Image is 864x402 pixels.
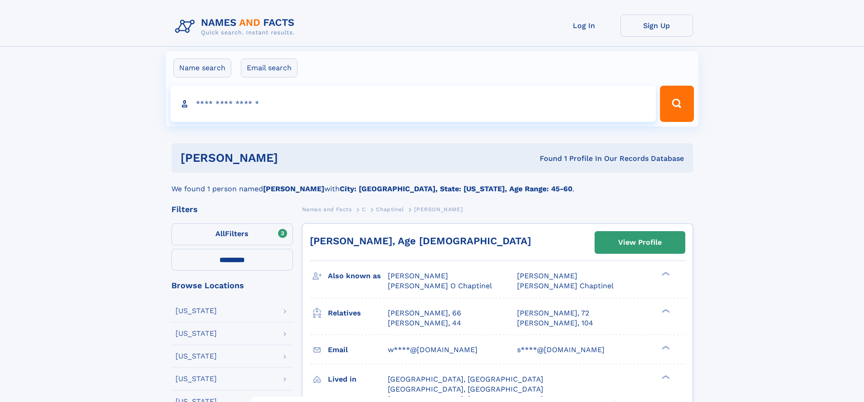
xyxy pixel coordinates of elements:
[620,15,693,37] a: Sign Up
[215,229,225,238] span: All
[517,318,593,328] a: [PERSON_NAME], 104
[310,235,531,247] a: [PERSON_NAME], Age [DEMOGRAPHIC_DATA]
[595,232,685,253] a: View Profile
[388,385,543,393] span: [GEOGRAPHIC_DATA], [GEOGRAPHIC_DATA]
[176,307,217,315] div: [US_STATE]
[388,281,492,290] span: [PERSON_NAME] O Chaptinel
[659,344,670,350] div: ❯
[517,281,614,290] span: [PERSON_NAME] Chaptinel
[517,308,589,318] a: [PERSON_NAME], 72
[659,374,670,380] div: ❯
[517,271,577,280] span: [PERSON_NAME]
[171,281,293,290] div: Browse Locations
[409,154,684,164] div: Found 1 Profile In Our Records Database
[263,184,324,193] b: [PERSON_NAME]
[176,353,217,360] div: [US_STATE]
[328,372,388,387] h3: Lived in
[241,58,298,77] label: Email search
[171,223,293,245] label: Filters
[328,342,388,358] h3: Email
[548,15,620,37] a: Log In
[171,173,693,194] div: We found 1 person named with .
[302,203,352,215] a: Names and Facts
[173,58,231,77] label: Name search
[328,305,388,321] h3: Relatives
[376,206,404,213] span: Chaptinel
[171,86,656,122] input: search input
[171,15,302,39] img: Logo Names and Facts
[659,271,670,277] div: ❯
[340,184,572,193] b: City: [GEOGRAPHIC_DATA], State: [US_STATE], Age Range: 45-60
[171,205,293,213] div: Filters
[388,308,461,318] a: [PERSON_NAME], 66
[362,206,366,213] span: C
[388,375,543,383] span: [GEOGRAPHIC_DATA], [GEOGRAPHIC_DATA]
[618,232,662,253] div: View Profile
[176,330,217,337] div: [US_STATE]
[659,308,670,314] div: ❯
[328,268,388,284] h3: Also known as
[362,203,366,215] a: C
[181,152,409,164] h1: [PERSON_NAME]
[414,206,463,213] span: [PERSON_NAME]
[176,375,217,383] div: [US_STATE]
[376,203,404,215] a: Chaptinel
[388,271,448,280] span: [PERSON_NAME]
[660,86,693,122] button: Search Button
[388,318,461,328] a: [PERSON_NAME], 44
